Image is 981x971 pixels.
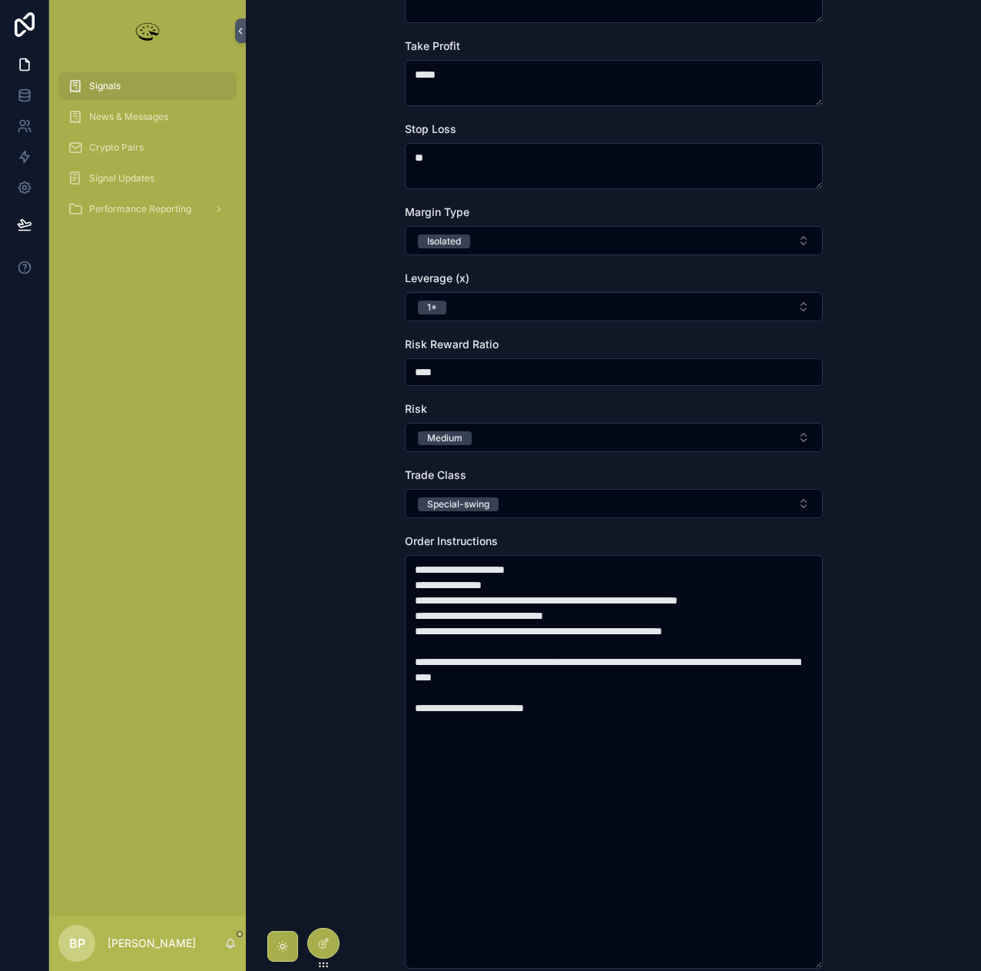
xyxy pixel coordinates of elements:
p: [PERSON_NAME] [108,936,196,951]
a: Signal Updates [58,165,237,192]
div: Special-swing [427,497,489,511]
span: Order Instructions [405,534,498,547]
button: Select Button [405,226,823,255]
span: Crypto Pairs [89,141,144,154]
span: News & Messages [89,111,168,123]
span: Risk Reward Ratio [405,338,499,351]
span: BP [69,934,85,953]
span: Performance Reporting [89,203,191,215]
span: Risk [405,402,427,415]
span: Take Profit [405,39,460,52]
a: News & Messages [58,103,237,131]
span: Stop Loss [405,122,456,135]
span: Trade Class [405,468,466,481]
span: Leverage (x) [405,271,469,284]
a: Performance Reporting [58,195,237,223]
div: Medium [427,431,462,445]
div: Isolated [427,234,461,248]
a: Signals [58,72,237,100]
span: Signal Updates [89,172,154,185]
a: Crypto Pairs [58,134,237,161]
div: scrollable content [49,62,246,243]
button: Select Button [405,292,823,321]
button: Select Button [405,489,823,518]
button: Select Button [405,423,823,452]
span: Signals [89,80,121,92]
img: App logo [132,18,163,43]
span: Margin Type [405,205,469,218]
